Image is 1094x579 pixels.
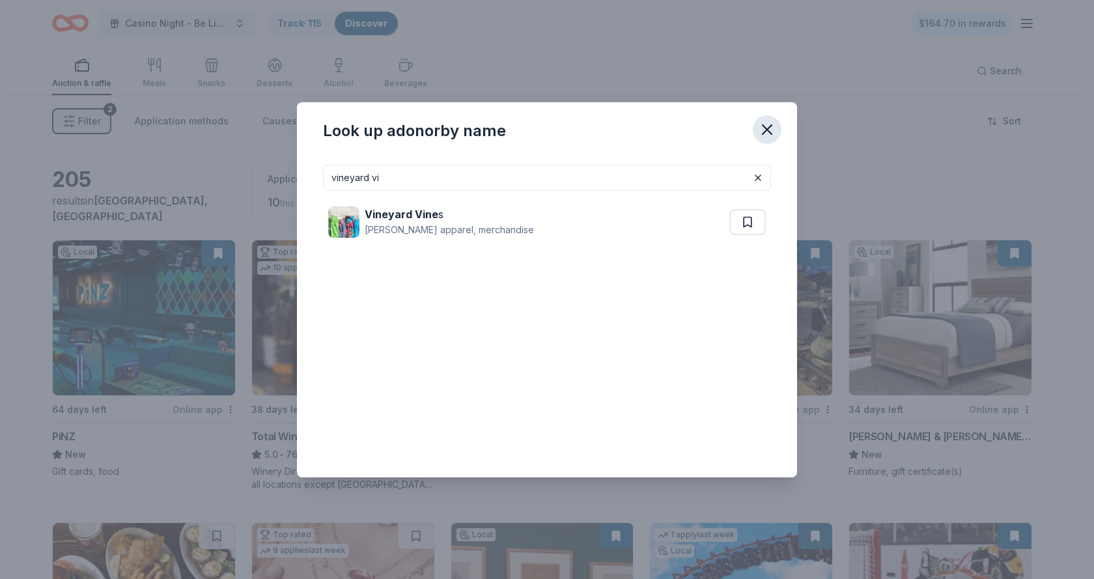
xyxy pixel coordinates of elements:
div: Look up a donor by name [323,120,506,141]
strong: Vineyard Vine [365,208,438,221]
img: Image for Vineyard Vines [328,206,359,238]
div: s [365,206,534,222]
input: Search [323,165,771,191]
div: [PERSON_NAME] apparel, merchandise [365,222,534,238]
